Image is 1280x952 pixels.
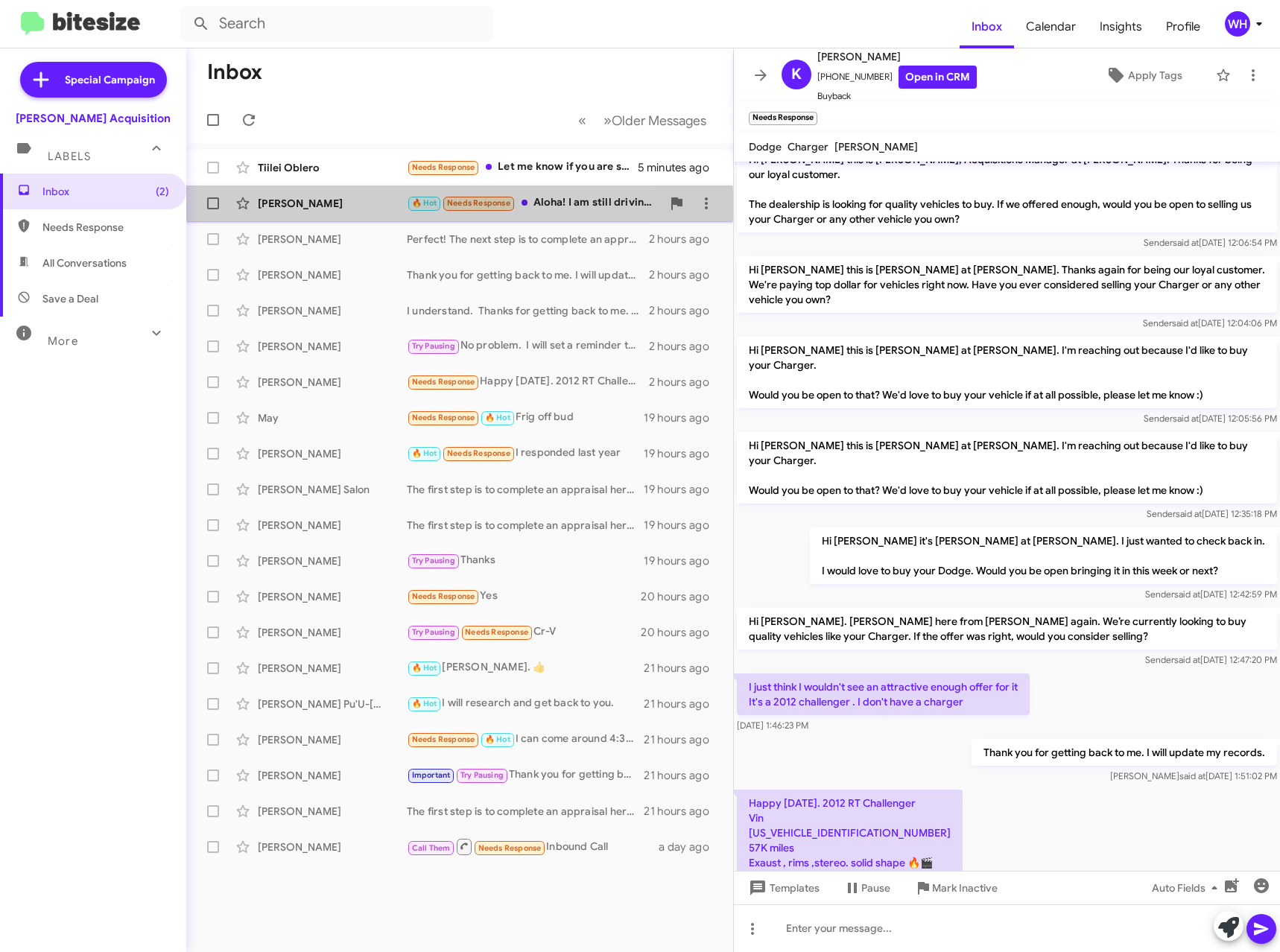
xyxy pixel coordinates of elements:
span: Older Messages [612,112,706,129]
div: [PERSON_NAME] [258,732,407,747]
span: Insights [1088,5,1154,48]
div: [PERSON_NAME] [258,375,407,390]
span: » [603,111,612,130]
span: Charger [788,140,828,153]
span: Calendar [1014,5,1088,48]
button: Next [595,105,715,136]
span: Needs Response [412,377,475,387]
span: Sender [DATE] 12:47:20 PM [1145,654,1277,665]
nav: Page navigation example [570,105,715,136]
span: 🔥 Hot [412,699,437,708]
a: Open in CRM [899,66,977,89]
span: Needs Response [478,843,542,853]
div: 2 hours ago [649,375,721,390]
span: Try Pausing [412,627,455,637]
div: [PERSON_NAME] [258,339,407,354]
span: said at [1174,654,1200,665]
span: [DATE] 1:46:23 PM [737,720,808,731]
div: 5 minutes ago [638,160,721,175]
span: 🔥 Hot [485,413,510,422]
div: [PERSON_NAME] [258,232,407,247]
div: [PERSON_NAME] [258,589,407,604]
span: [PHONE_NUMBER] [817,66,977,89]
div: [PERSON_NAME] [258,553,407,568]
span: Labels [48,150,91,163]
div: 21 hours ago [644,661,721,676]
span: « [578,111,586,130]
span: Sender [DATE] 12:06:54 PM [1144,237,1277,248]
button: Auto Fields [1140,875,1235,901]
span: [PERSON_NAME] [817,48,977,66]
div: 21 hours ago [644,768,721,783]
span: Sender [DATE] 12:35:18 PM [1147,508,1277,519]
span: Sender [DATE] 12:05:56 PM [1144,413,1277,424]
a: Inbox [960,5,1014,48]
p: Hi [PERSON_NAME] this is [PERSON_NAME] at [PERSON_NAME]. Thanks again for being our loyal custome... [737,256,1277,313]
div: [PERSON_NAME] [258,303,407,318]
button: Mark Inactive [902,875,1010,901]
div: I can come around 4:30 if thats okay [407,731,644,748]
div: Happy [DATE]. 2012 RT Challenger Vin [US_VEHICLE_IDENTIFICATION_NUMBER] 57K miles Exaust , rims ,... [407,373,649,390]
div: [PERSON_NAME] [258,267,407,282]
div: 20 hours ago [641,589,721,604]
div: [PERSON_NAME] [258,661,407,676]
div: 2 hours ago [649,267,721,282]
button: WH [1212,11,1264,37]
p: Hi [PERSON_NAME] this is [PERSON_NAME] at [PERSON_NAME]. I'm reaching out because I'd like to buy... [737,337,1277,408]
span: Try Pausing [412,341,455,351]
p: Hi [PERSON_NAME] it's [PERSON_NAME] at [PERSON_NAME]. I just wanted to check back in. I would lov... [810,527,1277,584]
div: Aloha! I am still driving over. I'll be there in about 7 minutes. Mahalo! [407,194,662,212]
div: [PERSON_NAME] [258,768,407,783]
div: [PERSON_NAME] Acquisition [16,111,171,126]
div: [PERSON_NAME] [258,518,407,533]
span: Try Pausing [412,556,455,565]
div: Thank you for getting back to me. I will update my records. [407,767,644,784]
div: [PERSON_NAME] Pu'U-[PERSON_NAME] [258,696,407,711]
p: Hi [PERSON_NAME]. [PERSON_NAME] here from [PERSON_NAME] again. We’re currently looking to buy qua... [737,608,1277,650]
span: Sender [DATE] 12:42:59 PM [1145,588,1277,600]
a: Profile [1154,5,1212,48]
div: 19 hours ago [644,446,721,461]
span: Needs Response [465,627,528,637]
span: Try Pausing [460,770,504,780]
span: Needs Response [412,162,475,172]
span: Special Campaign [65,72,155,87]
span: said at [1172,317,1198,329]
div: [PERSON_NAME]. 👍 [407,659,644,676]
p: Hi [PERSON_NAME] this is [PERSON_NAME], Acquisitions Manager at [PERSON_NAME]. Thanks for being o... [737,146,1277,232]
div: I will research and get back to you. [407,695,644,712]
div: Thank you for getting back to me. I will update my records. [407,267,649,282]
span: Needs Response [447,198,510,208]
span: Call Them [412,843,451,853]
div: [PERSON_NAME] [258,625,407,640]
button: Pause [831,875,902,901]
input: Search [180,6,493,42]
span: Pause [861,875,890,901]
span: said at [1173,413,1199,424]
div: 2 hours ago [649,339,721,354]
span: Needs Response [447,448,510,458]
div: Let me know if you are still interested [407,159,638,176]
span: 🔥 Hot [485,734,510,744]
div: 19 hours ago [644,518,721,533]
span: Apply Tags [1128,62,1182,89]
div: Cr-V [407,623,641,641]
span: Buyback [817,89,977,104]
span: Needs Response [412,413,475,422]
span: [PERSON_NAME] [DATE] 1:51:02 PM [1110,770,1277,781]
div: No problem. I will set a reminder to give you a call. [407,337,649,355]
div: 2 hours ago [649,303,721,318]
span: Important [412,770,451,780]
div: The first step is to complete an appraisal here at the dealership. Once we complete an inspection... [407,804,644,819]
div: 19 hours ago [644,482,721,497]
span: said at [1176,508,1202,519]
div: 21 hours ago [644,804,721,819]
span: All Conversations [42,256,127,270]
div: 19 hours ago [644,410,721,425]
span: Auto Fields [1152,875,1223,901]
div: 19 hours ago [644,553,721,568]
span: (2) [156,184,169,199]
div: Tiilei Oblero [258,160,407,175]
